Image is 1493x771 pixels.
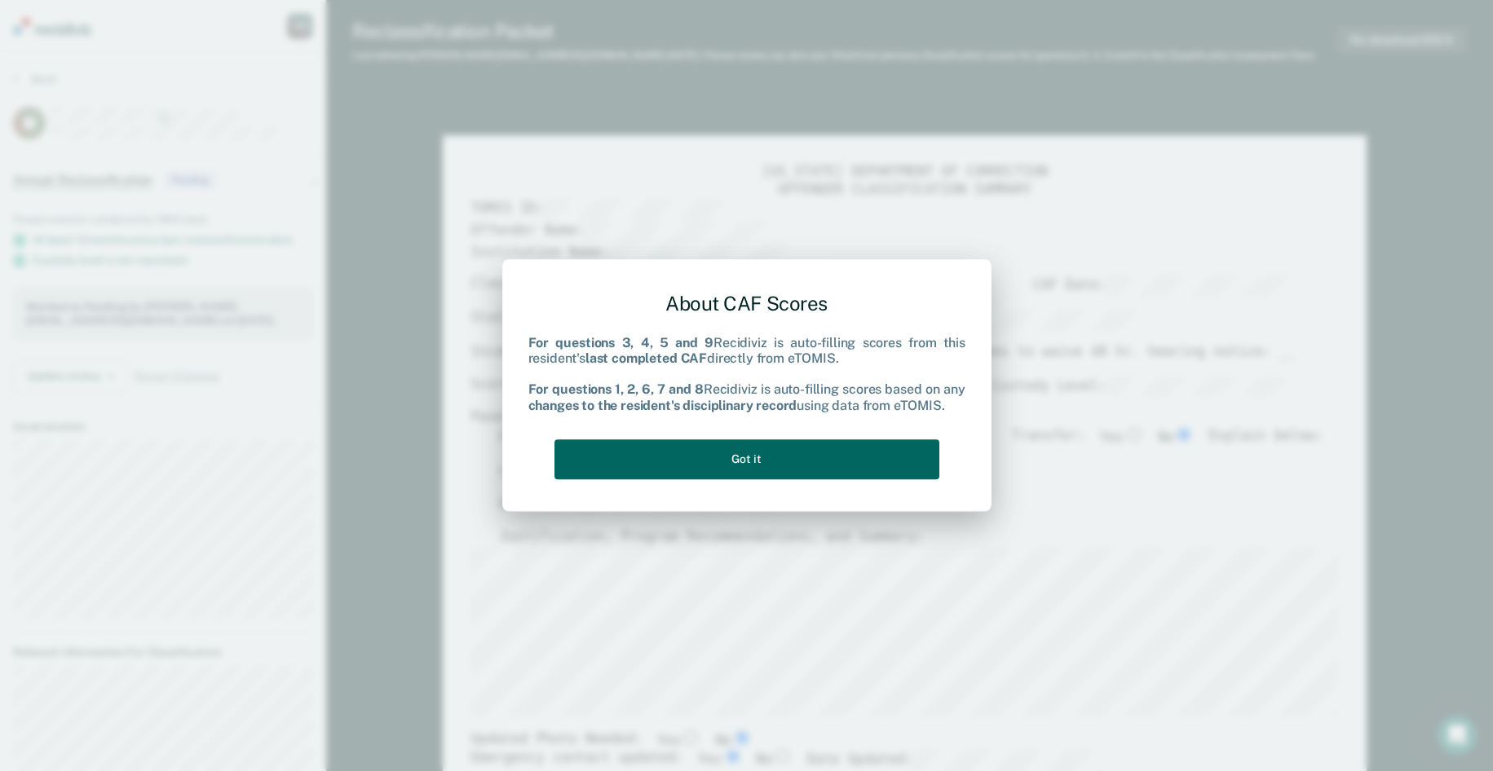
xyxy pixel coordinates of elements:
button: Got it [554,439,939,479]
b: For questions 1, 2, 6, 7 and 8 [528,382,704,398]
b: changes to the resident's disciplinary record [528,398,797,413]
b: For questions 3, 4, 5 and 9 [528,335,714,350]
div: Recidiviz is auto-filling scores from this resident's directly from eTOMIS. Recidiviz is auto-fil... [528,335,965,413]
b: last completed CAF [585,350,707,366]
div: About CAF Scores [528,279,965,328]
